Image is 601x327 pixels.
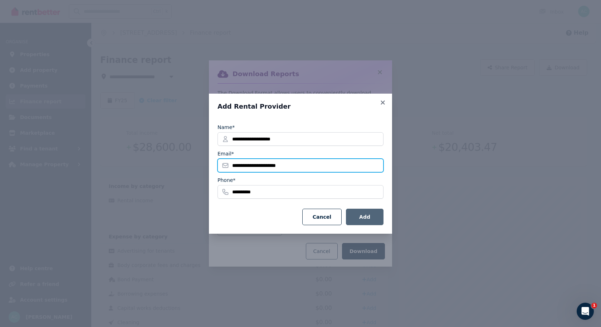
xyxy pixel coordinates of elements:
[346,209,383,225] button: Add
[218,102,383,111] h3: Add Rental Provider
[218,150,234,157] label: Email*
[218,177,235,184] label: Phone*
[577,303,594,320] iframe: Intercom live chat
[591,303,597,308] span: 1
[218,124,235,131] label: Name*
[302,209,342,225] button: Cancel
